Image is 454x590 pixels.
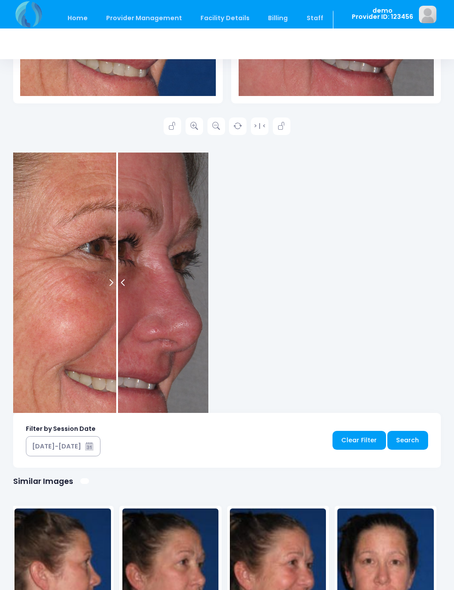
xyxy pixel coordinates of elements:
a: Search [387,431,428,450]
a: Clear Filter [332,431,386,450]
div: [DATE]-[DATE] [32,442,81,451]
h1: Similar Images [13,476,73,486]
span: demo Provider ID: 123456 [352,7,413,20]
label: Filter by Session Date [26,424,96,434]
a: Search [333,8,374,28]
a: Staff [298,8,332,28]
a: Facility Details [192,8,258,28]
a: Home [59,8,96,28]
a: Billing [260,8,297,28]
a: > | < [251,117,268,135]
a: Provider Management [97,8,190,28]
img: image [419,6,436,23]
